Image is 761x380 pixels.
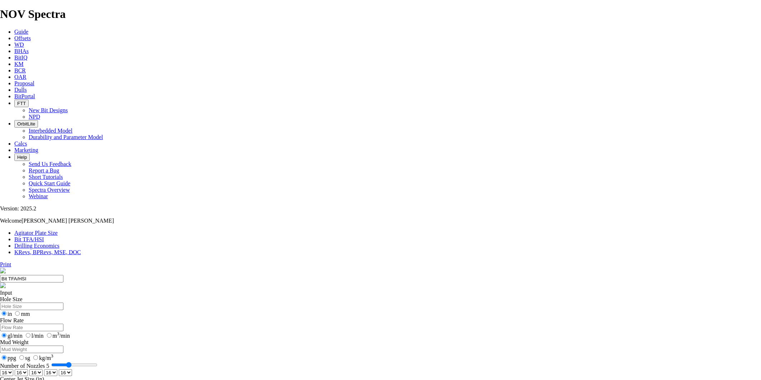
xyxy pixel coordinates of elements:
label: kg/m [32,355,53,361]
a: BHAs [14,48,29,54]
span: [PERSON_NAME] [PERSON_NAME] [21,218,114,224]
a: Agitator Plate Size [14,230,58,236]
a: BCR [14,67,26,73]
a: Interbedded Model [29,128,72,134]
label: sg [18,355,30,361]
a: NPD [29,114,40,120]
a: Drilling Economics [14,243,59,249]
input: l/min [26,333,30,338]
a: Guide [14,29,28,35]
label: l/min [24,333,44,339]
input: m3/min [47,333,52,338]
a: Marketing [14,147,38,153]
sup: 3 [57,331,59,337]
button: Help [14,153,30,161]
a: Send Us Feedback [29,161,71,167]
span: OrbitLite [17,121,35,127]
a: Webinar [29,193,48,199]
a: Bit TFA/HSI [14,236,44,242]
a: Offsets [14,35,31,41]
button: OrbitLite [14,120,38,128]
a: Quick Start Guide [29,180,70,186]
a: BitPortal [14,93,35,99]
input: in [2,311,6,316]
a: Calcs [14,141,27,147]
input: gl/min [2,333,6,338]
input: kg/m3 [33,355,38,360]
a: New Bit Designs [29,107,68,113]
a: Spectra Overview [29,187,70,193]
a: Dulls [14,87,27,93]
a: WD [14,42,24,48]
input: mm [15,311,20,316]
label: m /min [45,333,70,339]
input: ppg [2,355,6,360]
a: Durability and Parameter Model [29,134,103,140]
label: mm [13,311,30,317]
input: sg [19,355,24,360]
a: BitIQ [14,54,27,61]
button: FTT [14,100,29,107]
sup: 3 [51,353,53,358]
a: Short Tutorials [29,174,63,180]
span: Help [17,155,27,160]
a: Proposal [14,80,34,86]
span: FTT [17,101,26,106]
a: KM [14,61,24,67]
a: OAR [14,74,27,80]
a: Report a Bug [29,167,59,174]
a: KRevs, BPRevs, MSE, DOC [14,249,81,255]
